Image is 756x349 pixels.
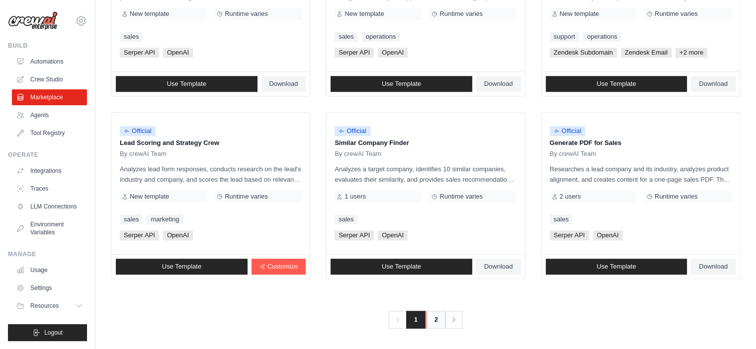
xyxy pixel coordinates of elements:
span: Official [120,126,156,136]
span: By crewAI Team [335,150,381,158]
p: Analyzes a target company, identifies 10 similar companies, evaluates their similarity, and provi... [335,164,516,185]
span: Runtime varies [439,10,483,18]
a: Environment Variables [12,216,87,240]
span: OpenAI [163,48,193,58]
span: Use Template [382,263,421,271]
span: Logout [44,329,63,337]
a: sales [335,214,357,224]
span: Serper API [550,230,589,240]
span: +2 more [675,48,707,58]
a: LLM Connections [12,199,87,214]
span: OpenAI [163,230,193,240]
span: Runtime varies [225,10,268,18]
button: Logout [8,324,87,341]
a: Use Template [116,259,248,275]
div: Manage [8,250,87,258]
a: Use Template [116,76,257,92]
span: Customize [267,263,298,271]
a: Download [261,76,306,92]
a: Use Template [331,76,472,92]
span: New template [130,10,169,18]
a: Use Template [546,259,687,275]
span: By crewAI Team [120,150,167,158]
a: Integrations [12,163,87,179]
span: Runtime varies [439,193,483,201]
span: Download [484,263,513,271]
button: Resources [12,298,87,314]
span: New template [130,193,169,201]
p: Researches a lead company and its industry, analyzes product alignment, and creates content for a... [550,164,732,185]
a: Customize [252,259,306,275]
span: New template [344,10,384,18]
span: Resources [30,302,59,310]
a: Download [691,259,736,275]
span: Use Template [596,80,636,88]
span: Serper API [120,230,159,240]
a: support [550,32,579,42]
span: Serper API [335,48,374,58]
span: Zendesk Email [621,48,672,58]
span: Download [269,80,298,88]
span: Runtime varies [225,193,268,201]
a: Marketplace [12,89,87,105]
a: operations [362,32,400,42]
span: Download [699,263,728,271]
a: Use Template [546,76,687,92]
div: Operate [8,151,87,159]
a: Settings [12,280,87,296]
span: Runtime varies [655,10,698,18]
a: Crew Studio [12,71,87,87]
a: Usage [12,262,87,278]
a: marketing [147,214,183,224]
span: OpenAI [593,230,623,240]
span: By crewAI Team [550,150,596,158]
a: Use Template [331,259,472,275]
span: Download [699,80,728,88]
p: Analyzes lead form responses, conducts research on the lead's industry and company, and scores th... [120,164,302,185]
a: Download [691,76,736,92]
span: Serper API [335,230,374,240]
a: Tool Registry [12,125,87,141]
a: Download [476,259,521,275]
span: 2 users [560,193,581,201]
span: OpenAI [378,48,408,58]
a: Agents [12,107,87,123]
span: 1 users [344,193,366,201]
span: Serper API [120,48,159,58]
span: Runtime varies [655,193,698,201]
span: Official [550,126,586,136]
a: sales [120,32,143,42]
img: Logo [8,11,58,30]
a: sales [550,214,573,224]
span: Use Template [167,80,206,88]
a: sales [335,32,357,42]
div: Build [8,42,87,50]
a: sales [120,214,143,224]
a: operations [583,32,621,42]
a: Automations [12,54,87,70]
p: Generate PDF for Sales [550,138,732,148]
a: 2 [426,311,446,329]
span: Official [335,126,370,136]
span: New template [560,10,599,18]
a: Traces [12,181,87,197]
span: 1 [406,311,425,329]
a: Download [476,76,521,92]
span: Zendesk Subdomain [550,48,617,58]
p: Similar Company Finder [335,138,516,148]
span: Use Template [162,263,201,271]
span: Use Template [382,80,421,88]
nav: Pagination [389,311,463,329]
span: Download [484,80,513,88]
span: Use Template [596,263,636,271]
p: Lead Scoring and Strategy Crew [120,138,302,148]
span: OpenAI [378,230,408,240]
